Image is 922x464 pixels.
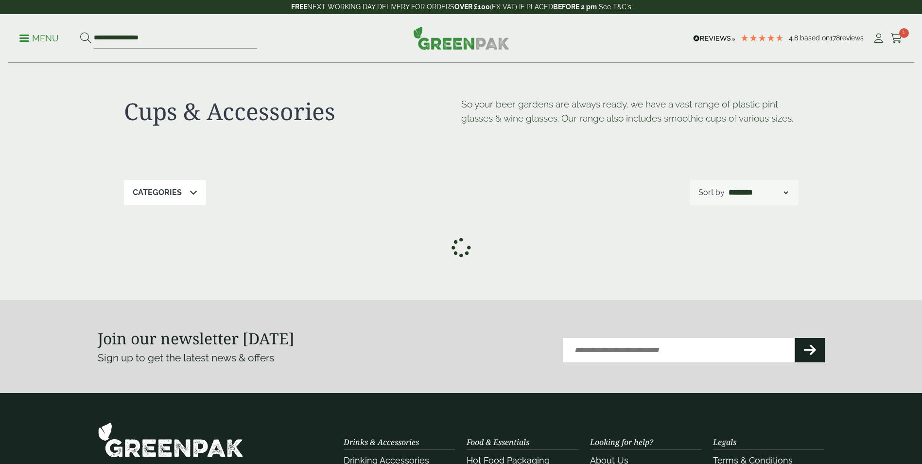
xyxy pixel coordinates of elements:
strong: BEFORE 2 pm [553,3,597,11]
img: GreenPak Supplies [98,422,244,458]
p: So your beer gardens are always ready, we have a vast range of plastic pint glasses & wine glasse... [461,97,799,125]
div: 4.78 Stars [740,34,784,42]
span: 1 [899,28,909,38]
select: Shop order [727,187,790,198]
img: GreenPak Supplies [413,26,509,50]
p: Menu [19,33,59,44]
span: reviews [840,34,864,42]
i: Cart [890,34,903,43]
h1: Cups & Accessories [124,97,461,125]
strong: FREE [291,3,307,11]
i: My Account [872,34,885,43]
a: See T&C's [599,3,631,11]
p: Sign up to get the latest news & offers [98,350,425,366]
p: Sort by [698,187,725,198]
img: REVIEWS.io [693,35,735,42]
span: 4.8 [789,34,800,42]
a: 1 [890,31,903,46]
strong: OVER £100 [454,3,490,11]
strong: Join our newsletter [DATE] [98,328,295,349]
span: Based on [800,34,830,42]
span: 178 [830,34,840,42]
p: Categories [133,187,182,198]
a: Menu [19,33,59,42]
